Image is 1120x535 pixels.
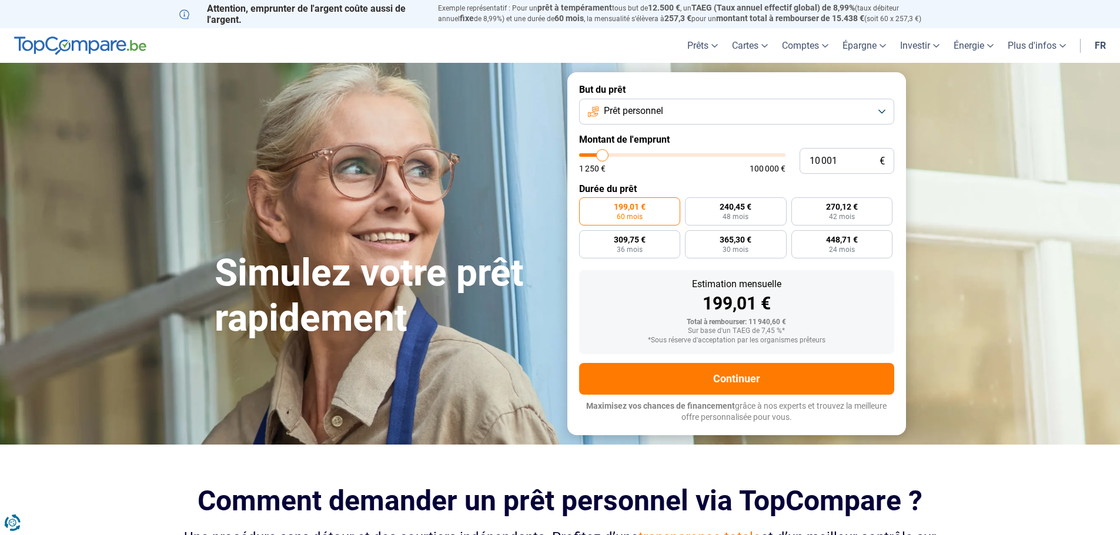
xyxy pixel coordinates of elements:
[880,156,885,166] span: €
[579,401,894,423] p: grâce à nos experts et trouvez la meilleure offre personnalisée pour vous.
[579,84,894,95] label: But du prêt
[537,3,612,12] span: prêt à tempérament
[586,401,735,410] span: Maximisez vos chances de financement
[826,235,858,244] span: 448,71 €
[579,99,894,125] button: Prêt personnel
[554,14,584,23] span: 60 mois
[589,318,885,327] div: Total à rembourser: 11 940,60 €
[215,251,553,341] h1: Simulez votre prêt rapidement
[723,246,748,253] span: 30 mois
[579,183,894,194] label: Durée du prêt
[579,363,894,395] button: Continuer
[617,246,643,253] span: 36 mois
[775,28,835,63] a: Comptes
[589,295,885,312] div: 199,01 €
[589,280,885,289] div: Estimation mensuelle
[438,3,941,24] p: Exemple représentatif : Pour un tous but de , un (taux débiteur annuel de 8,99%) et une durée de ...
[579,164,606,173] span: 1 250 €
[589,337,885,345] div: *Sous réserve d'acceptation par les organismes prêteurs
[648,3,680,12] span: 12.500 €
[1001,28,1073,63] a: Plus d'infos
[691,3,855,12] span: TAEG (Taux annuel effectif global) de 8,99%
[716,14,864,23] span: montant total à rembourser de 15.438 €
[750,164,785,173] span: 100 000 €
[829,213,855,220] span: 42 mois
[589,327,885,335] div: Sur base d'un TAEG de 7,45 %*
[664,14,691,23] span: 257,3 €
[680,28,725,63] a: Prêts
[725,28,775,63] a: Cartes
[617,213,643,220] span: 60 mois
[614,203,646,211] span: 199,01 €
[947,28,1001,63] a: Énergie
[826,203,858,211] span: 270,12 €
[579,134,894,145] label: Montant de l'emprunt
[720,203,751,211] span: 240,45 €
[720,235,751,244] span: 365,30 €
[893,28,947,63] a: Investir
[604,105,663,117] span: Prêt personnel
[14,36,146,55] img: TopCompare
[460,14,474,23] span: fixe
[1088,28,1113,63] a: fr
[835,28,893,63] a: Épargne
[614,235,646,244] span: 309,75 €
[179,3,424,25] p: Attention, emprunter de l'argent coûte aussi de l'argent.
[723,213,748,220] span: 48 mois
[829,246,855,253] span: 24 mois
[179,484,941,517] h2: Comment demander un prêt personnel via TopCompare ?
